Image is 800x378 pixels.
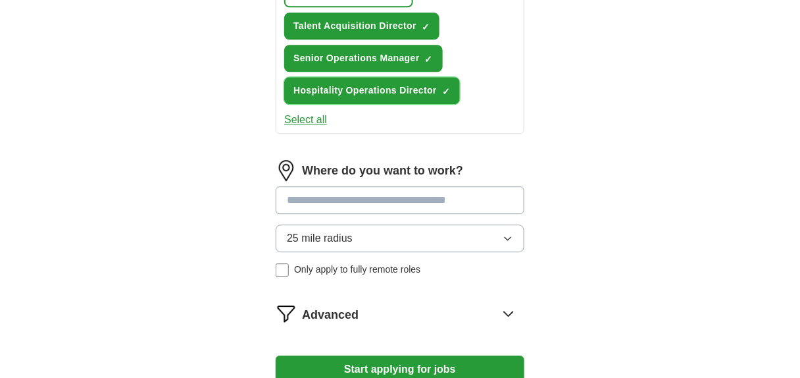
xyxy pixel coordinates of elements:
span: Talent Acquisition Director [293,19,416,33]
button: 25 mile radius [276,225,524,252]
span: Senior Operations Manager [293,51,420,65]
label: Where do you want to work? [302,162,463,180]
input: Only apply to fully remote roles [276,263,289,277]
span: Only apply to fully remote roles [294,263,420,277]
span: Advanced [302,306,359,324]
button: Select all [284,112,327,128]
span: Hospitality Operations Director [293,84,437,97]
span: ✓ [422,22,430,32]
button: Senior Operations Manager✓ [284,45,443,72]
img: location.png [276,160,297,181]
span: ✓ [425,54,433,65]
span: ✓ [442,86,450,97]
img: filter [276,303,297,324]
span: 25 mile radius [287,230,353,246]
button: Talent Acquisition Director✓ [284,13,439,40]
button: Hospitality Operations Director✓ [284,77,460,104]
